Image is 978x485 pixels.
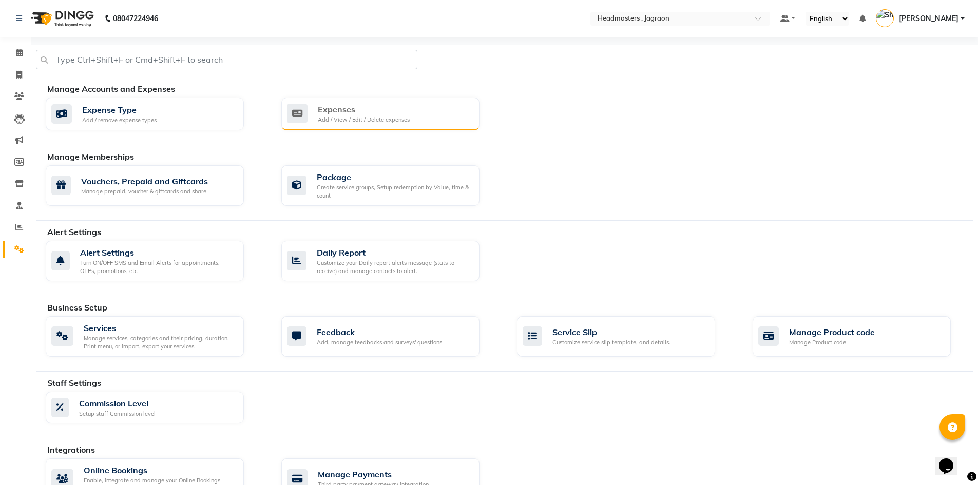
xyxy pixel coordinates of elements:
img: logo [26,4,97,33]
a: Expense TypeAdd / remove expense types [46,98,266,130]
a: Alert SettingsTurn ON/OFF SMS and Email Alerts for appointments, OTPs, promotions, etc. [46,241,266,281]
div: Add, manage feedbacks and surveys' questions [317,338,442,347]
div: Feedback [317,326,442,338]
div: Package [317,171,471,183]
div: Turn ON/OFF SMS and Email Alerts for appointments, OTPs, promotions, etc. [80,259,236,276]
div: Expense Type [82,104,157,116]
div: Add / View / Edit / Delete expenses [318,115,410,124]
a: PackageCreate service groups, Setup redemption by Value, time & count [281,165,502,206]
div: Setup staff Commission level [79,410,156,418]
div: Customize service slip template, and details. [552,338,670,347]
a: FeedbackAdd, manage feedbacks and surveys' questions [281,316,502,357]
div: Service Slip [552,326,670,338]
div: Manage Payments [318,468,429,480]
div: Vouchers, Prepaid and Giftcards [81,175,208,187]
a: Commission LevelSetup staff Commission level [46,392,266,424]
div: Alert Settings [80,246,236,259]
div: Commission Level [79,397,156,410]
div: Customize your Daily report alerts message (stats to receive) and manage contacts to alert. [317,259,471,276]
div: Services [84,322,236,334]
img: Shivangi Jagraon [876,9,894,27]
div: Online Bookings [84,464,236,476]
iframe: chat widget [935,444,968,475]
div: Manage prepaid, voucher & giftcards and share [81,187,208,196]
a: ServicesManage services, categories and their pricing, duration. Print menu, or import, export yo... [46,316,266,357]
b: 08047224946 [113,4,158,33]
div: Create service groups, Setup redemption by Value, time & count [317,183,471,200]
div: Manage Product code [789,338,875,347]
div: Manage services, categories and their pricing, duration. Print menu, or import, export your servi... [84,334,236,351]
a: Daily ReportCustomize your Daily report alerts message (stats to receive) and manage contacts to ... [281,241,502,281]
a: Vouchers, Prepaid and GiftcardsManage prepaid, voucher & giftcards and share [46,165,266,206]
div: Expenses [318,103,410,115]
a: Service SlipCustomize service slip template, and details. [517,316,737,357]
div: Daily Report [317,246,471,259]
a: ExpensesAdd / View / Edit / Delete expenses [281,98,502,130]
span: [PERSON_NAME] [899,13,958,24]
input: Type Ctrl+Shift+F or Cmd+Shift+F to search [36,50,417,69]
div: Manage Product code [789,326,875,338]
a: Manage Product codeManage Product code [753,316,973,357]
div: Add / remove expense types [82,116,157,125]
